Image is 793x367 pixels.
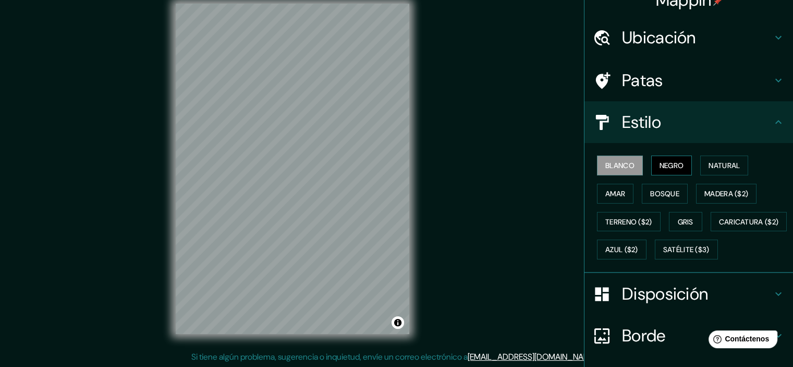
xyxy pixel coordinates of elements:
[622,27,696,49] font: Ubicación
[584,315,793,357] div: Borde
[651,156,692,175] button: Negro
[597,212,661,232] button: Terreno ($2)
[660,161,684,170] font: Negro
[584,17,793,58] div: Ubicación
[597,240,646,259] button: Azul ($2)
[642,184,688,204] button: Bosque
[605,161,635,170] font: Blanco
[605,245,638,255] font: Azul ($2)
[711,212,787,232] button: Caricatura ($2)
[584,101,793,143] div: Estilo
[605,217,652,227] font: Terreno ($2)
[650,189,679,198] font: Bosque
[622,69,663,91] font: Patas
[669,212,702,232] button: Gris
[704,189,748,198] font: Madera ($2)
[719,217,779,227] font: Caricatura ($2)
[700,326,782,356] iframe: Lanzador de widgets de ayuda
[663,245,710,255] font: Satélite ($3)
[655,240,718,259] button: Satélite ($3)
[700,156,748,175] button: Natural
[605,189,625,198] font: Amar
[597,156,643,175] button: Blanco
[584,60,793,101] div: Patas
[468,351,596,362] a: [EMAIL_ADDRESS][DOMAIN_NAME]
[191,351,468,362] font: Si tiene algún problema, sugerencia o inquietud, envíe un correo electrónico a
[392,316,404,329] button: Activar o desactivar atribución
[696,184,757,204] button: Madera ($2)
[622,283,708,305] font: Disposición
[678,217,693,227] font: Gris
[176,4,409,334] canvas: Mapa
[622,111,661,133] font: Estilo
[709,161,740,170] font: Natural
[622,325,666,347] font: Borde
[584,273,793,315] div: Disposición
[597,184,633,204] button: Amar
